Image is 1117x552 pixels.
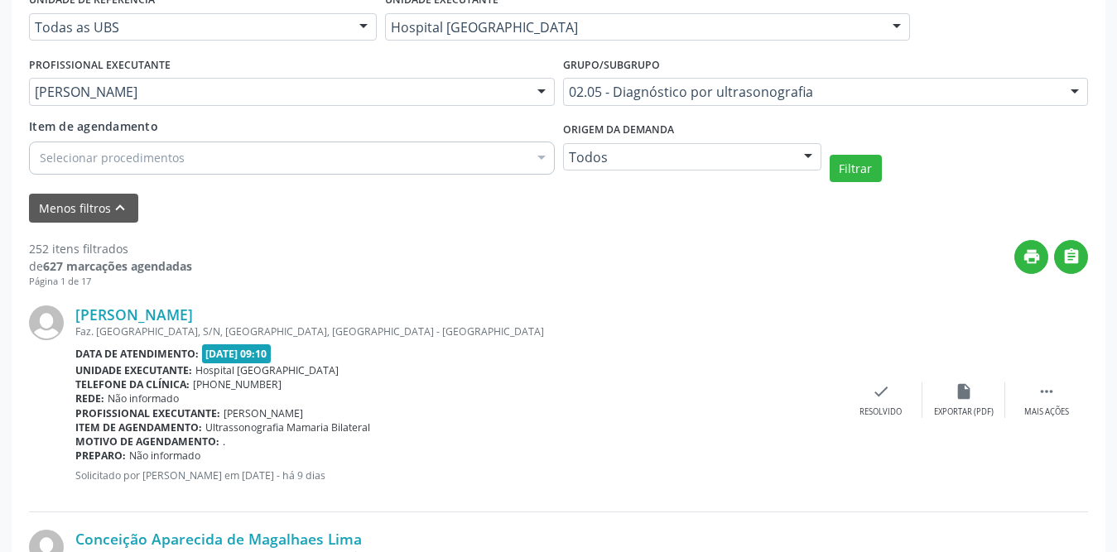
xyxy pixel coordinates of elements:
[111,199,129,217] i: keyboard_arrow_up
[75,363,192,377] b: Unidade executante:
[75,530,362,548] a: Conceição Aparecida de Magalhaes Lima
[35,84,521,100] span: [PERSON_NAME]
[129,449,200,463] span: Não informado
[75,324,840,338] div: Faz. [GEOGRAPHIC_DATA], S/N, [GEOGRAPHIC_DATA], [GEOGRAPHIC_DATA] - [GEOGRAPHIC_DATA]
[205,420,370,434] span: Ultrassonografia Mamaria Bilateral
[29,240,192,257] div: 252 itens filtrados
[29,118,158,134] span: Item de agendamento
[563,52,660,78] label: Grupo/Subgrupo
[955,382,973,401] i: insert_drive_file
[391,19,877,36] span: Hospital [GEOGRAPHIC_DATA]
[569,149,787,166] span: Todos
[563,118,674,143] label: Origem da demanda
[202,344,272,363] span: [DATE] 09:10
[1024,406,1069,418] div: Mais ações
[1054,240,1088,274] button: 
[75,420,202,434] b: Item de agendamento:
[108,391,179,406] span: Não informado
[29,52,171,78] label: PROFISSIONAL EXECUTANTE
[75,406,220,420] b: Profissional executante:
[830,155,882,183] button: Filtrar
[40,149,185,166] span: Selecionar procedimentos
[35,19,343,36] span: Todas as UBS
[1038,382,1056,401] i: 
[75,449,126,463] b: Preparo:
[859,406,902,418] div: Resolvido
[75,347,199,361] b: Data de atendimento:
[75,305,193,324] a: [PERSON_NAME]
[224,406,303,420] span: [PERSON_NAME]
[75,434,219,449] b: Motivo de agendamento:
[1023,247,1041,266] i: print
[195,363,339,377] span: Hospital [GEOGRAPHIC_DATA]
[569,84,1055,100] span: 02.05 - Diagnóstico por ultrasonografia
[1014,240,1048,274] button: print
[29,305,64,340] img: img
[43,258,192,274] strong: 627 marcações agendadas
[872,382,890,401] i: check
[193,377,282,391] span: [PHONE_NUMBER]
[934,406,994,418] div: Exportar (PDF)
[75,391,104,406] b: Rede:
[29,275,192,289] div: Página 1 de 17
[223,434,225,449] span: .
[75,377,190,391] b: Telefone da clínica:
[29,194,138,223] button: Menos filtroskeyboard_arrow_up
[1062,247,1081,266] i: 
[29,257,192,275] div: de
[75,468,840,482] p: Solicitado por [PERSON_NAME] em [DATE] - há 9 dias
